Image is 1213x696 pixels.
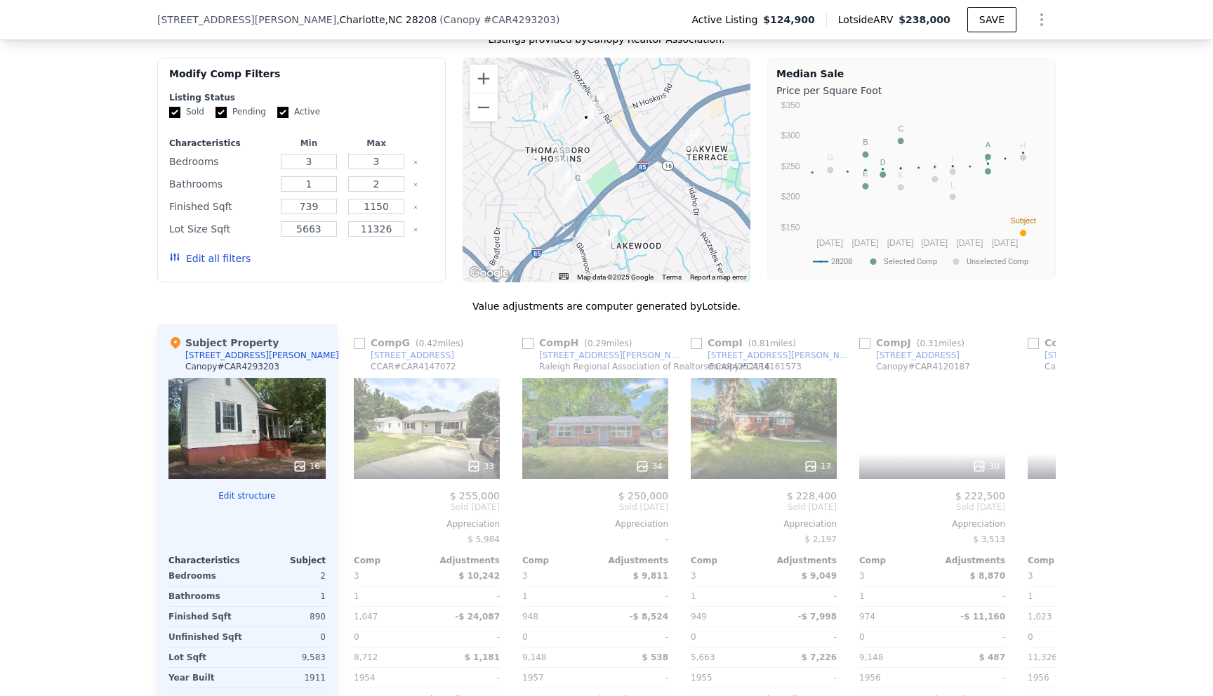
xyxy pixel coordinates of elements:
div: Year Built [168,668,244,688]
div: [STREET_ADDRESS] [876,350,960,361]
input: Pending [216,107,227,118]
div: - [522,530,668,549]
text: D [880,158,886,166]
text: L [950,180,955,189]
div: 4548 Morgan St [543,99,558,123]
div: Bedrooms [168,566,244,586]
div: - [430,627,500,647]
div: Subject Property [168,336,279,350]
span: $ 10,242 [458,571,500,581]
div: Listing Status [169,92,434,103]
button: Clear [413,204,418,210]
div: 4228 Brookway Dr [589,92,604,116]
div: 1954 [354,668,424,688]
div: Finished Sqft [168,607,244,626]
span: Sold [DATE] [522,501,668,513]
div: Comp [859,555,932,566]
div: 647 Reeves Ct [559,167,575,191]
a: Terms [662,273,682,281]
span: -$ 24,087 [455,612,500,622]
div: 9,583 [250,648,326,667]
span: ( miles) [578,339,637,348]
span: Sold [DATE] [859,501,1005,513]
span: 3 [859,571,865,581]
span: $ 250,000 [618,490,668,501]
div: Adjustments [932,555,1005,566]
button: SAVE [967,7,1016,32]
div: [STREET_ADDRESS] [371,350,454,361]
a: [STREET_ADDRESS][PERSON_NAME] [1028,350,1191,361]
div: Canopy # CAR4151972 [1045,361,1139,372]
div: Value adjustments are computer generated by Lotside . [157,299,1056,313]
div: 34 [635,459,663,473]
div: - [767,627,837,647]
text: F [986,155,990,163]
span: $ 3,513 [973,534,1005,544]
div: Comp [354,555,427,566]
div: Adjustments [764,555,837,566]
span: $ 1,181 [465,652,500,662]
span: Canopy [444,14,481,25]
div: Finished Sqft [169,197,272,216]
div: Subject [247,555,326,566]
div: 30 [972,459,1000,473]
div: 1956 [859,668,929,688]
div: - [430,668,500,688]
span: 5,663 [691,652,715,662]
div: 1 [354,586,424,606]
div: ( ) [439,13,559,27]
div: Comp I [691,336,802,350]
span: 11,326 [1028,652,1057,662]
span: Active Listing [691,13,763,27]
span: 948 [522,612,538,622]
div: Characteristics [169,138,272,149]
span: 0 [859,632,865,642]
span: $ 222,500 [955,490,1005,501]
div: Bathrooms [168,586,244,606]
span: 0.81 [751,339,770,348]
a: Report a map error [690,273,746,281]
text: [DATE] [887,238,914,248]
div: Canopy # CAR4293203 [185,361,279,372]
span: ( miles) [743,339,802,348]
span: $ 8,870 [970,571,1005,581]
span: 8,712 [354,652,378,662]
div: 1956 [1028,668,1098,688]
svg: A chart. [776,100,1047,276]
div: Appreciation [691,518,837,530]
span: 0 [691,632,696,642]
span: Sold [DATE] [1028,501,1174,513]
div: 4317 Welling Ave [555,147,570,171]
span: Sold [DATE] [354,501,500,513]
label: Sold [169,106,204,118]
button: Clear [413,182,418,188]
input: Sold [169,107,180,118]
text: B [863,138,868,146]
span: $124,900 [763,13,815,27]
div: Adjustments [595,555,668,566]
span: 9,148 [859,652,883,662]
div: 711 Gallagher St [602,226,617,250]
span: -$ 11,160 [960,612,1005,622]
text: $250 [781,162,800,171]
span: $ 9,811 [633,571,668,581]
div: 1 [691,586,761,606]
div: 4809 Ridgeley Dr [550,88,565,112]
div: Median Sale [776,67,1047,81]
span: 1,023 [1028,612,1052,622]
div: 890 [250,607,326,626]
div: - [935,668,1005,688]
span: 0 [522,632,528,642]
span: 0.31 [920,339,939,348]
div: 33 [467,459,494,473]
button: Clear [413,159,418,165]
text: H [1021,141,1026,150]
text: $350 [781,100,800,110]
span: 1,047 [354,612,378,622]
input: Active [277,107,289,118]
div: 1 [859,586,929,606]
div: 1 [1028,586,1098,606]
div: Unfinished Sqft [168,627,244,647]
span: 0.29 [588,339,606,348]
div: [STREET_ADDRESS][PERSON_NAME] [539,350,685,361]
